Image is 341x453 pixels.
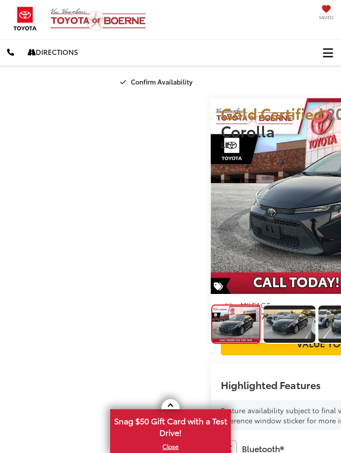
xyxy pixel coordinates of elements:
[211,305,261,344] a: Expand Photo 0
[111,410,230,441] span: Snag $50 Gift Card with a Test Drive!
[221,138,229,150] span: LE
[319,14,333,21] span: Saved
[263,310,315,339] img: 2021 Toyota Corolla LE
[319,9,333,21] a: My Saved Vehicles
[221,102,323,124] span: Gold Certified
[131,77,193,86] span: Confirm Availability
[21,39,85,65] a: Directions
[264,305,315,344] a: Expand Photo 1
[211,278,231,294] span: Special
[50,8,152,31] img: Vic Vaughan Toyota of Boerne
[212,306,260,342] img: 2021 Toyota Corolla LE
[115,73,201,91] button: Confirm Availability
[221,379,321,390] h2: Highlighted Features
[8,4,43,34] img: Toyota
[315,40,341,65] button: Click to show site navigation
